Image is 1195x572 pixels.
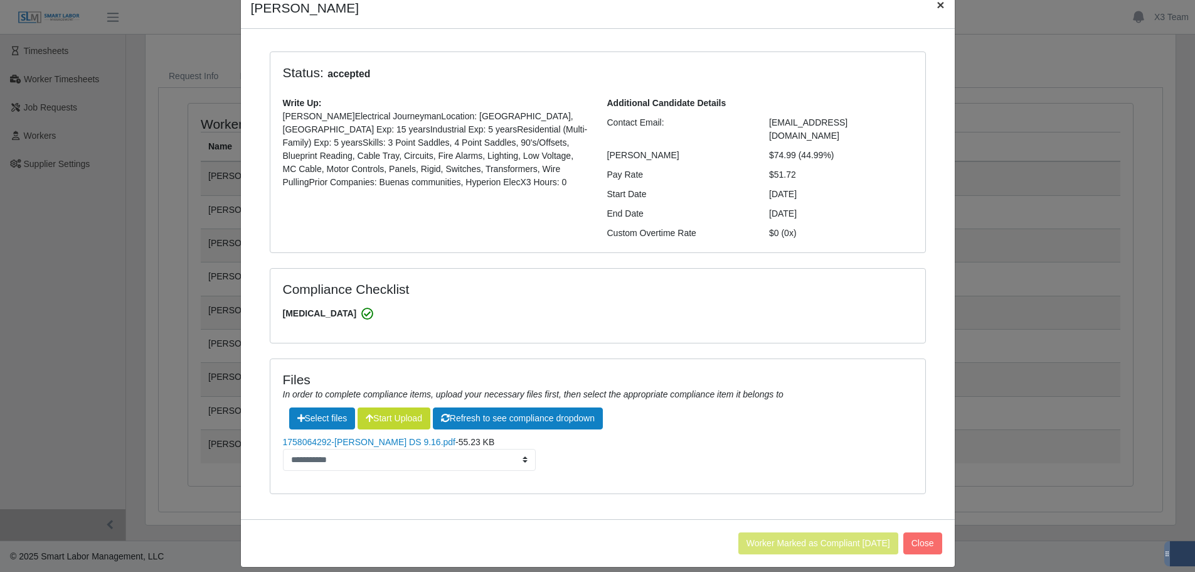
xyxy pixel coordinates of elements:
h4: Status: [283,65,751,82]
div: Start Date [598,188,760,201]
h4: Compliance Checklist [283,281,696,297]
li: - [283,436,913,471]
span: [MEDICAL_DATA] [283,307,913,320]
div: Contact Email: [598,116,760,143]
div: Pay Rate [598,168,760,181]
div: End Date [598,207,760,220]
a: 1758064292-[PERSON_NAME] DS 9.16.pdf [283,437,456,447]
h4: Files [283,372,913,387]
p: [PERSON_NAME]Electrical JourneymanLocation: [GEOGRAPHIC_DATA], [GEOGRAPHIC_DATA] Exp: 15 yearsInd... [283,110,588,189]
div: Custom Overtime Rate [598,227,760,240]
span: accepted [324,67,374,82]
b: Write Up: [283,98,322,108]
div: [DATE] [760,188,922,201]
button: Refresh to see compliance dropdown [433,407,603,429]
button: Start Upload [358,407,430,429]
div: [PERSON_NAME] [598,149,760,162]
div: $51.72 [760,168,922,181]
div: $74.99 (44.99%) [760,149,922,162]
button: Worker Marked as Compliant [DATE] [738,532,898,554]
span: 55.23 KB [459,437,495,447]
span: Select files [289,407,356,429]
b: Additional Candidate Details [607,98,726,108]
span: $0 (0x) [769,228,797,238]
span: [DATE] [769,208,797,219]
i: In order to complete compliance items, upload your necessary files first, then select the appropr... [283,389,783,399]
span: [EMAIL_ADDRESS][DOMAIN_NAME] [769,117,847,141]
button: Close [903,532,942,554]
